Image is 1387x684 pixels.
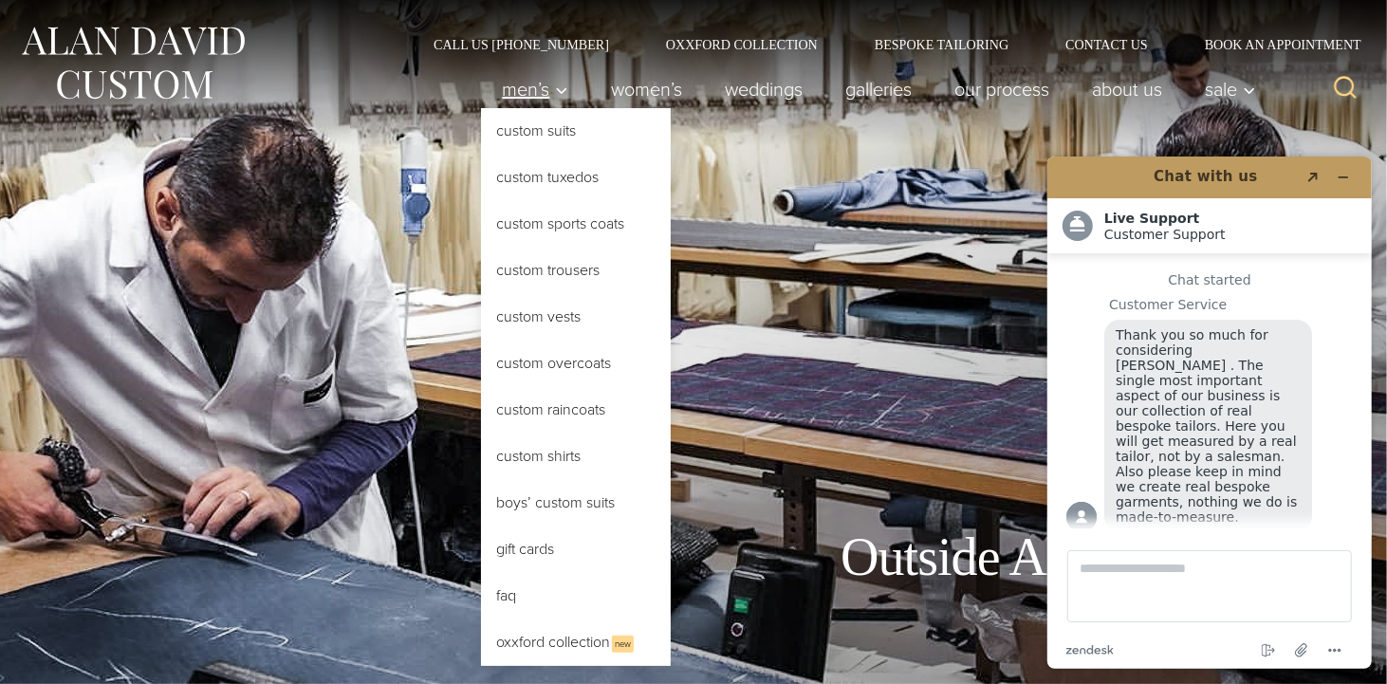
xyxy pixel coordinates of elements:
a: Custom Trousers [481,248,671,293]
img: Alan David Custom [19,21,247,105]
iframe: Find more information here [1032,141,1387,684]
a: Our Process [934,70,1071,108]
a: Custom Suits [481,108,671,154]
a: Galleries [824,70,934,108]
a: About Us [1071,70,1184,108]
a: Custom Vests [481,294,671,340]
a: weddings [704,70,824,108]
a: Custom Sports Coats [481,201,671,247]
nav: Secondary Navigation [405,38,1368,51]
a: Custom Shirts [481,434,671,479]
a: Call Us [PHONE_NUMBER] [405,38,638,51]
a: FAQ [481,573,671,619]
button: Sale sub menu toggle [1184,70,1267,108]
span: New [612,636,634,653]
button: Men’s sub menu toggle [481,70,590,108]
a: Custom Tuxedos [481,155,671,200]
a: Oxxford CollectionNew [481,619,671,666]
a: Custom Overcoats [481,341,671,386]
a: Contact Us [1037,38,1176,51]
a: Book an Appointment [1176,38,1368,51]
a: Custom Raincoats [481,387,671,433]
a: Oxxford Collection [638,38,846,51]
button: View Search Form [1322,66,1368,112]
a: Gift Cards [481,527,671,572]
h1: Outside Alterations [841,526,1235,589]
a: Women’s [590,70,704,108]
a: Boys’ Custom Suits [481,480,671,526]
nav: Primary Navigation [481,70,1267,108]
a: Bespoke Tailoring [846,38,1037,51]
span: Chat [42,13,81,30]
